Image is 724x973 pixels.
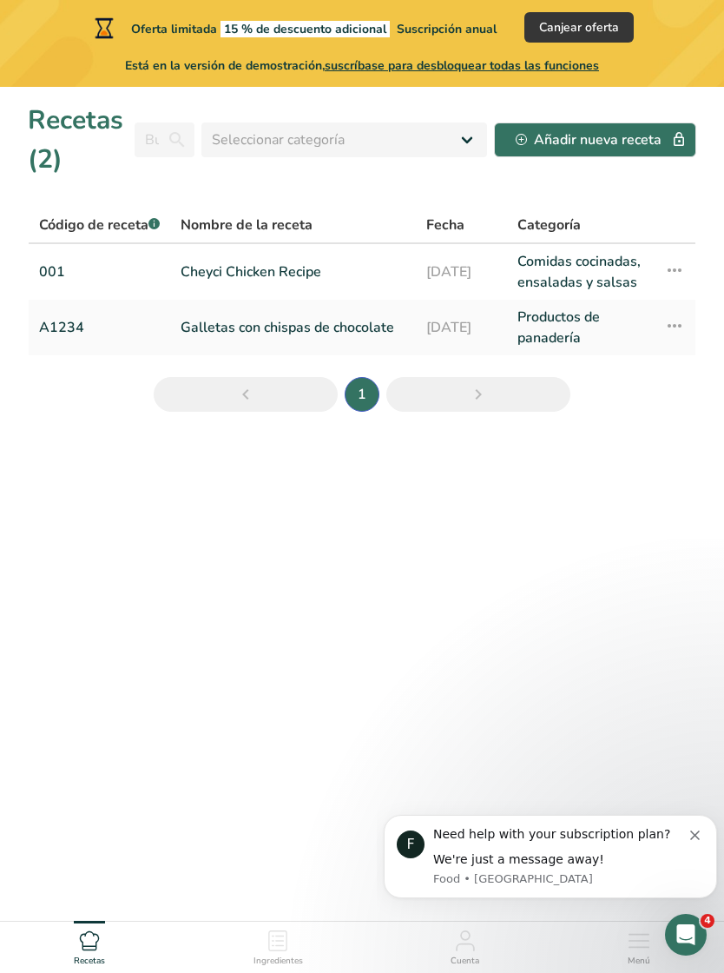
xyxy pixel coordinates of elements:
[74,955,105,968] span: Recetas
[154,377,338,412] a: Página anterior
[494,122,696,157] button: Añadir nueva receta
[517,215,581,235] span: Categoría
[28,101,135,179] h1: Recetas (2)
[181,307,405,348] a: Galletas con chispas de chocolate
[426,215,464,235] span: Fecha
[451,922,479,969] a: Cuenta
[181,215,313,235] span: Nombre de la receta
[135,122,194,157] input: Buscar receta
[74,922,105,969] a: Recetas
[517,307,643,348] a: Productos de panadería
[253,922,303,969] a: Ingredientes
[516,129,675,150] div: Añadir nueva receta
[181,251,405,293] a: Cheyci Chicken Recipe
[377,790,724,926] iframe: Intercom notifications mensaje
[125,56,599,75] span: Está en la versión de demostración,
[253,955,303,968] span: Ingredientes
[91,17,497,38] div: Oferta limitada
[628,955,650,968] span: Menú
[39,215,160,235] span: Código de receta
[426,251,497,293] a: [DATE]
[524,12,634,43] button: Canjear oferta
[220,21,390,37] span: 15 % de descuento adicional
[397,21,497,37] span: Suscripción anual
[325,57,599,74] span: suscríbase para desbloquear todas las funciones
[665,914,707,956] iframe: Intercom live chat
[517,251,643,293] a: Comidas cocinadas, ensaladas y salsas
[539,18,619,36] span: Canjear oferta
[451,955,479,968] span: Cuenta
[426,307,497,348] a: [DATE]
[386,377,570,412] a: Siguiente página
[701,914,714,928] span: 4
[39,307,160,348] a: A1234
[39,251,160,293] a: 001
